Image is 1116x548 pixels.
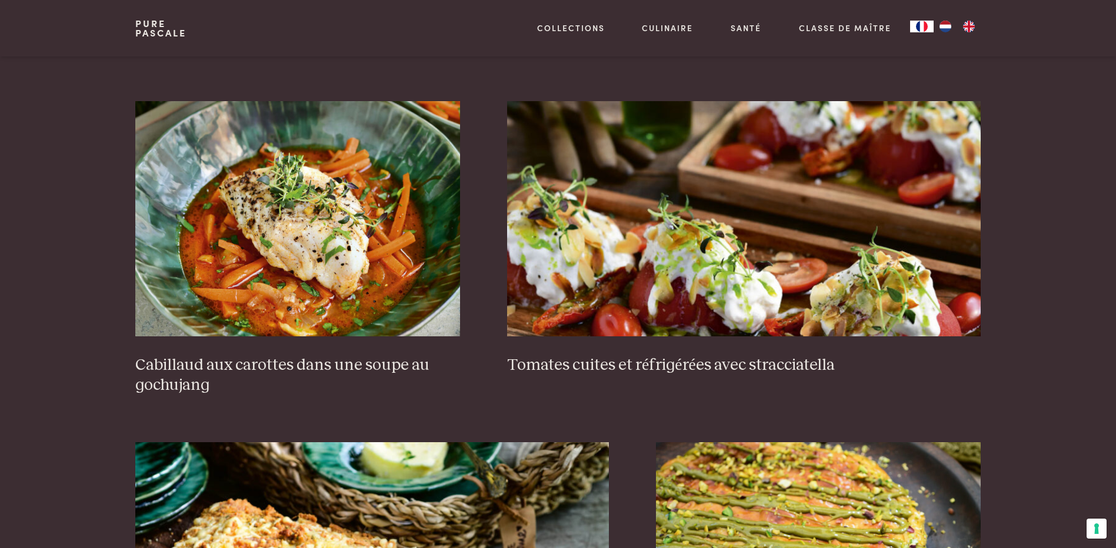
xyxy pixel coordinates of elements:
[135,355,460,396] h3: Cabillaud aux carottes dans une soupe au gochujang
[934,21,981,32] ul: Language list
[1087,519,1107,539] button: Vos préférences en matière de consentement pour les technologies de suivi
[135,19,186,38] a: PurePascale
[135,101,460,336] img: Cabillaud aux carottes dans une soupe au gochujang
[642,22,693,34] a: Culinaire
[910,21,934,32] a: FR
[507,355,981,376] h3: Tomates cuites et réfrigérées avec stracciatella
[507,101,981,336] img: Tomates cuites et réfrigérées avec stracciatella
[934,21,957,32] a: NL
[135,101,460,396] a: Cabillaud aux carottes dans une soupe au gochujang Cabillaud aux carottes dans une soupe au gochu...
[957,21,981,32] a: EN
[507,101,981,375] a: Tomates cuites et réfrigérées avec stracciatella Tomates cuites et réfrigérées avec stracciatella
[799,22,891,34] a: Classe de maître
[910,21,934,32] div: Language
[731,22,761,34] a: Santé
[537,22,605,34] a: Collections
[910,21,981,32] aside: Language selected: Français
